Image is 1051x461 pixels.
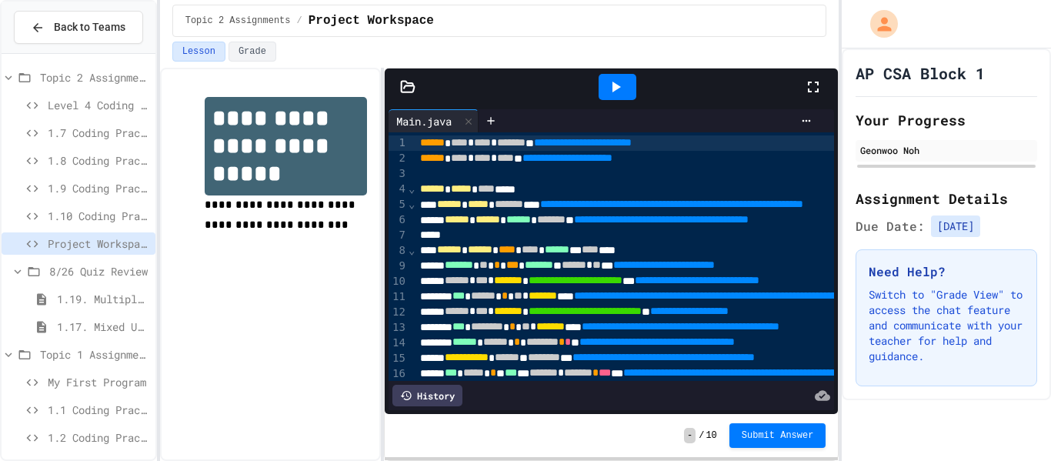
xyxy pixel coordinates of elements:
[389,320,408,336] div: 13
[856,217,925,236] span: Due Date:
[389,197,408,212] div: 5
[408,198,415,210] span: Fold line
[14,11,143,44] button: Back to Teams
[408,244,415,256] span: Fold line
[389,166,408,182] div: 3
[48,125,149,141] span: 1.7 Coding Practice
[389,151,408,166] div: 2
[389,109,479,132] div: Main.java
[389,336,408,351] div: 14
[706,429,716,442] span: 10
[856,109,1037,131] h2: Your Progress
[297,15,302,27] span: /
[856,62,985,84] h1: AP CSA Block 1
[40,69,149,85] span: Topic 2 Assignments
[185,15,291,27] span: Topic 2 Assignments
[729,423,826,448] button: Submit Answer
[57,319,149,335] span: 1.17. Mixed Up Code Practice 1.1-1.6
[854,6,902,42] div: My Account
[856,188,1037,209] h2: Assignment Details
[389,366,408,382] div: 16
[931,215,980,237] span: [DATE]
[392,385,462,406] div: History
[389,274,408,289] div: 10
[389,259,408,274] div: 9
[389,135,408,151] div: 1
[48,402,149,418] span: 1.1 Coding Practice
[389,243,408,259] div: 8
[172,42,225,62] button: Lesson
[48,236,149,252] span: Project Workspace
[57,291,149,307] span: 1.19. Multiple Choice Exercises for Unit 1a (1.1-1.6)
[389,113,459,129] div: Main.java
[389,351,408,366] div: 15
[869,262,1024,281] h3: Need Help?
[860,143,1033,157] div: Geonwoo Noh
[54,19,125,35] span: Back to Teams
[48,180,149,196] span: 1.9 Coding Practice
[389,228,408,243] div: 7
[408,182,415,195] span: Fold line
[40,346,149,362] span: Topic 1 Assignments
[48,97,149,113] span: Level 4 Coding Challenge
[309,12,434,30] span: Project Workspace
[48,429,149,446] span: 1.2 Coding Practice
[229,42,276,62] button: Grade
[389,182,408,197] div: 4
[48,374,149,390] span: My First Program
[742,429,814,442] span: Submit Answer
[48,208,149,224] span: 1.10 Coding Practice
[389,212,408,228] div: 6
[48,152,149,169] span: 1.8 Coding Practice
[684,428,696,443] span: -
[869,287,1024,364] p: Switch to "Grade View" to access the chat feature and communicate with your teacher for help and ...
[389,289,408,305] div: 11
[49,263,149,279] span: 8/26 Quiz Review
[389,305,408,320] div: 12
[699,429,704,442] span: /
